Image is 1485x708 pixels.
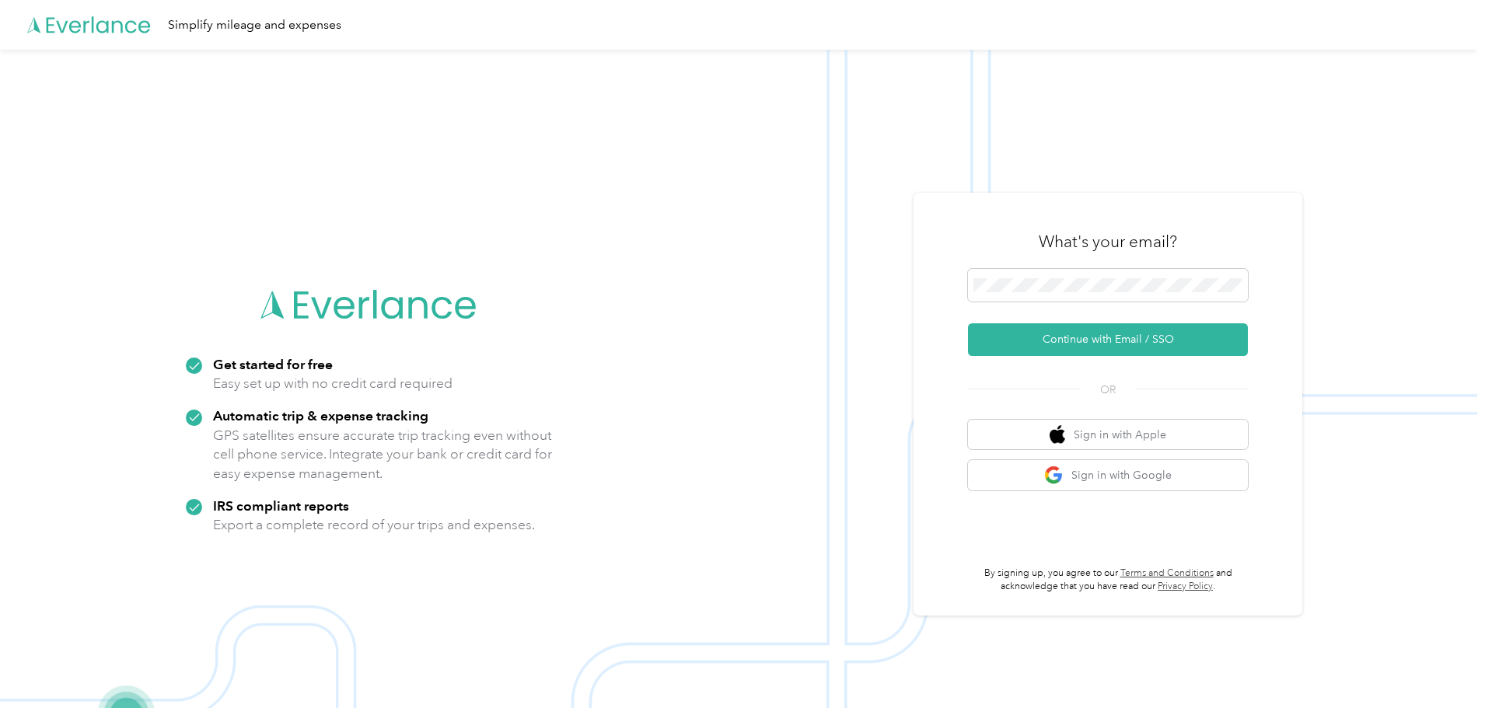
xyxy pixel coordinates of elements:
[213,407,428,424] strong: Automatic trip & expense tracking
[213,515,535,535] p: Export a complete record of your trips and expenses.
[968,323,1248,356] button: Continue with Email / SSO
[1050,425,1065,445] img: apple logo
[1158,581,1213,592] a: Privacy Policy
[968,460,1248,490] button: google logoSign in with Google
[168,16,341,35] div: Simplify mileage and expenses
[1081,382,1135,398] span: OR
[968,420,1248,450] button: apple logoSign in with Apple
[213,497,349,514] strong: IRS compliant reports
[213,356,333,372] strong: Get started for free
[213,374,452,393] p: Easy set up with no credit card required
[1039,231,1177,253] h3: What's your email?
[1044,466,1064,485] img: google logo
[968,567,1248,594] p: By signing up, you agree to our and acknowledge that you have read our .
[1120,567,1214,579] a: Terms and Conditions
[213,426,553,483] p: GPS satellites ensure accurate trip tracking even without cell phone service. Integrate your bank...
